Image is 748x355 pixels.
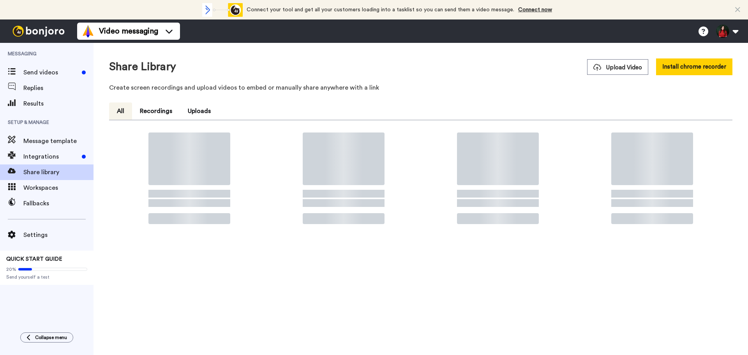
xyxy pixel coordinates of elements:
span: Message template [23,136,93,146]
span: QUICK START GUIDE [6,256,62,262]
span: Replies [23,83,93,93]
button: Recordings [132,102,180,120]
span: Send yourself a test [6,274,87,280]
span: Connect your tool and get all your customers loading into a tasklist so you can send them a video... [247,7,514,12]
span: Settings [23,230,93,240]
span: Integrations [23,152,79,161]
h1: Share Library [109,61,176,73]
button: Collapse menu [20,332,73,343]
img: vm-color.svg [82,25,94,37]
span: Fallbacks [23,199,93,208]
span: Upload Video [593,64,642,72]
span: 20% [6,266,16,272]
button: Uploads [180,102,219,120]
img: bj-logo-header-white.svg [9,26,68,37]
span: Results [23,99,93,108]
button: Install chrome recorder [656,58,732,75]
p: Create screen recordings and upload videos to embed or manually share anywhere with a link [109,83,732,92]
span: Video messaging [99,26,158,37]
button: Upload Video [587,59,648,75]
span: Send videos [23,68,79,77]
div: animation [200,3,243,17]
span: Workspaces [23,183,93,193]
a: Connect now [518,7,552,12]
span: Collapse menu [35,334,67,341]
span: Share library [23,168,93,177]
button: All [109,102,132,120]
